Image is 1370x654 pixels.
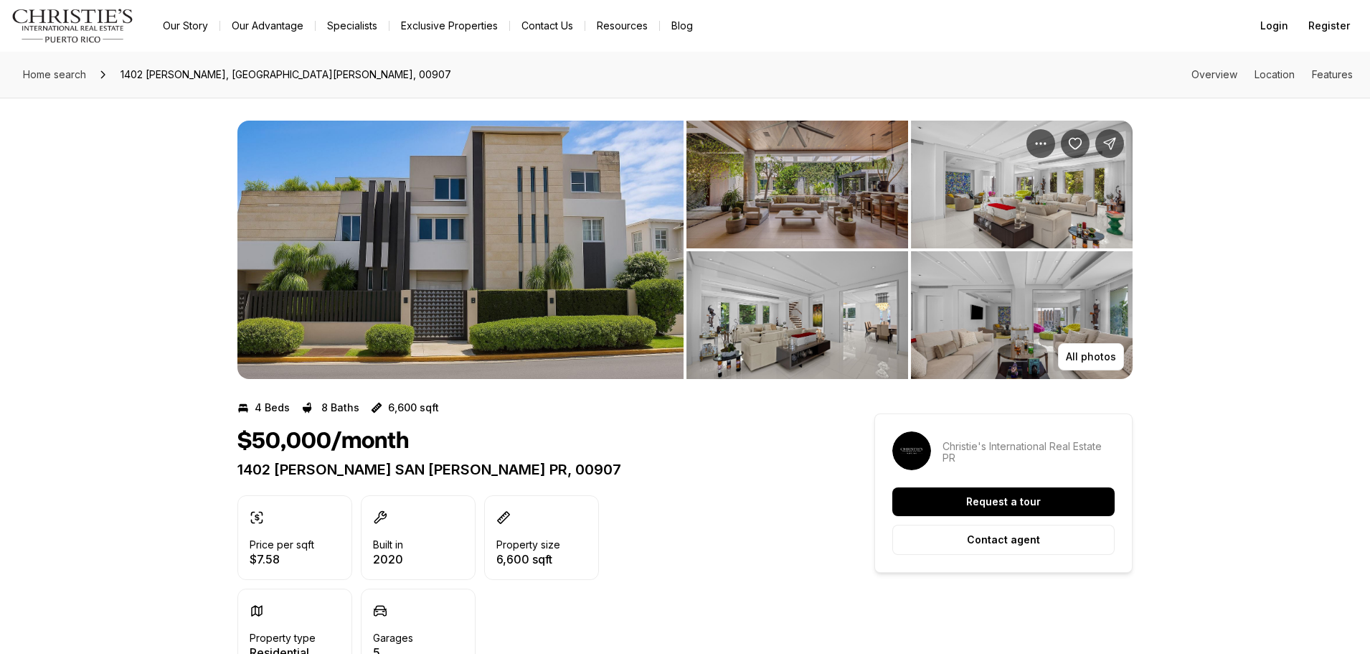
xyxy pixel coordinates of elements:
[1308,20,1350,32] span: Register
[389,16,509,36] a: Exclusive Properties
[250,539,314,551] p: Price per sqft
[1058,343,1124,370] button: All photos
[316,16,389,36] a: Specialists
[237,121,684,379] li: 1 of 11
[1312,68,1353,80] a: Skip to: Features
[496,553,560,565] p: 6,600 sqft
[1252,11,1297,40] button: Login
[373,553,403,565] p: 2020
[237,121,684,379] button: View image gallery
[911,251,1133,379] button: View image gallery
[23,68,86,80] span: Home search
[1191,68,1237,80] a: Skip to: Overview
[496,539,560,551] p: Property size
[1260,20,1288,32] span: Login
[967,534,1040,546] p: Contact agent
[11,9,134,43] img: logo
[510,16,585,36] button: Contact Us
[1026,129,1055,158] button: Property options
[373,539,403,551] p: Built in
[1191,69,1353,80] nav: Page section menu
[943,441,1115,464] p: Christie's International Real Estate PR
[151,16,219,36] a: Our Story
[686,121,1133,379] li: 2 of 11
[892,525,1115,555] button: Contact agent
[237,121,1133,379] div: Listing Photos
[660,16,704,36] a: Blog
[237,428,409,455] h1: $50,000/month
[255,402,290,414] p: 4 Beds
[686,251,908,379] button: View image gallery
[1255,68,1295,80] a: Skip to: Location
[301,396,359,419] button: 8 Baths
[17,63,92,86] a: Home search
[892,487,1115,516] button: Request a tour
[237,461,823,478] p: 1402 [PERSON_NAME] SAN [PERSON_NAME] PR, 00907
[250,553,314,565] p: $7.58
[250,632,316,644] p: Property type
[585,16,659,36] a: Resources
[686,121,908,248] button: View image gallery
[220,16,315,36] a: Our Advantage
[115,63,457,86] span: 1402 [PERSON_NAME], [GEOGRAPHIC_DATA][PERSON_NAME], 00907
[911,121,1133,248] button: View image gallery
[1066,351,1116,363] p: All photos
[1095,129,1124,158] button: Share Property: 1402 LUCHETTI
[1300,11,1359,40] button: Register
[388,402,439,414] p: 6,600 sqft
[321,402,359,414] p: 8 Baths
[966,496,1041,508] p: Request a tour
[373,632,413,644] p: Garages
[1061,129,1090,158] button: Save Property: 1402 LUCHETTI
